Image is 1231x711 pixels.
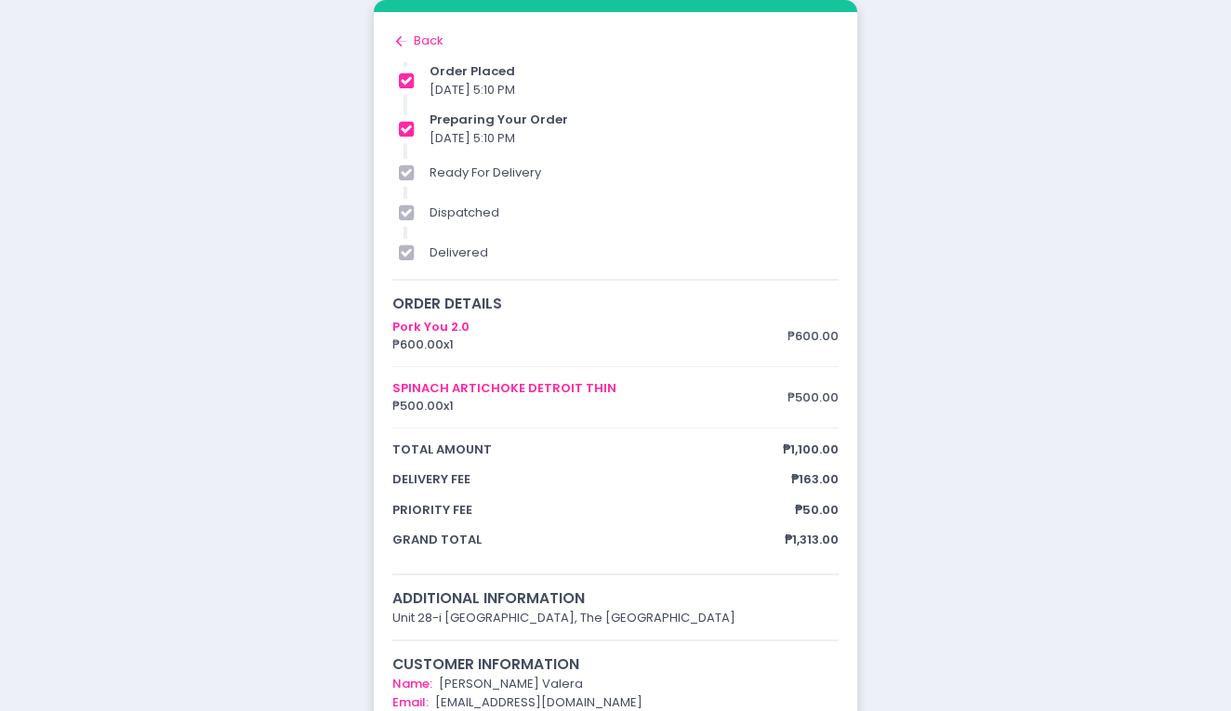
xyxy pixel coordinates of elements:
div: preparing your order [430,111,839,129]
span: ₱1,100.00 [783,441,839,459]
div: delivered [430,244,839,262]
div: customer information [392,653,839,675]
div: order placed [430,62,839,81]
span: delivery fee [392,470,791,489]
span: [DATE] 5:10 PM [430,81,515,99]
div: [PERSON_NAME] Valera [392,675,839,693]
span: grand total [392,531,785,549]
span: ₱1,313.00 [785,531,839,549]
div: ready for delivery [430,164,839,182]
div: additional information [392,587,839,609]
span: Name: [392,675,432,692]
span: Email: [392,693,429,711]
span: priority fee [392,501,795,520]
span: ₱50.00 [795,501,839,520]
div: dispatched [430,204,839,222]
span: ₱163.00 [791,470,839,489]
span: total amount [392,441,783,459]
div: Unit 28-i [GEOGRAPHIC_DATA], The [GEOGRAPHIC_DATA] [392,609,839,627]
div: order details [392,293,839,314]
span: [DATE] 5:10 PM [430,129,515,147]
div: Back [392,32,839,50]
